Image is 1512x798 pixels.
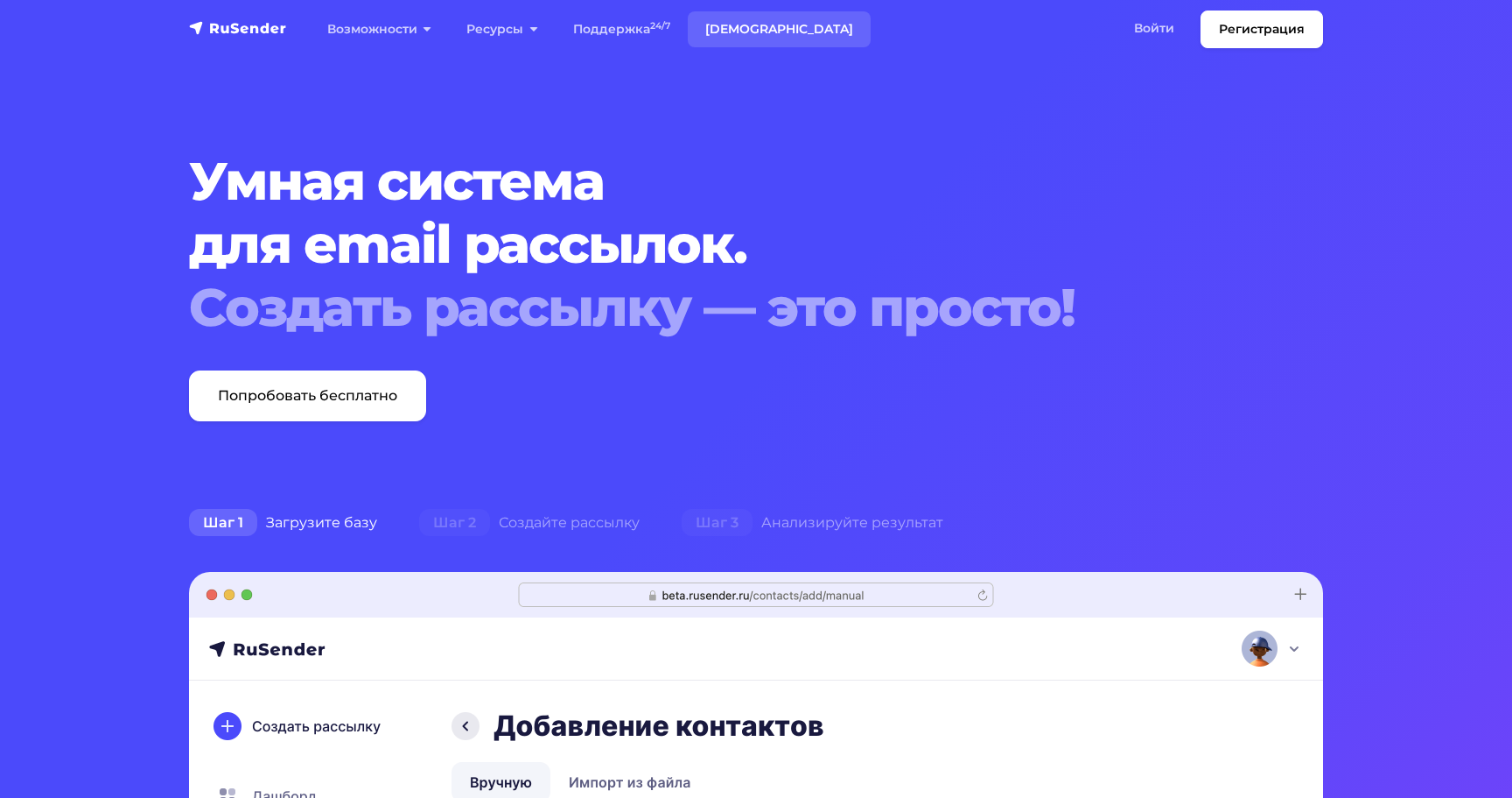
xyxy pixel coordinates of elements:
span: Шаг 3 [682,509,752,537]
a: [DEMOGRAPHIC_DATA] [688,11,871,47]
a: Войти [1116,11,1192,46]
div: Загрузите базу [168,505,398,540]
a: Попробовать бесплатно [189,371,426,421]
a: Ресурсы [449,11,555,47]
a: Регистрация [1200,11,1323,48]
a: Возможности [310,11,449,47]
div: Создать рассылку — это просто! [189,276,1227,339]
img: RuSender [189,19,287,37]
span: Шаг 2 [419,509,490,537]
div: Анализируйте результат [661,505,964,540]
div: Создайте рассылку [398,505,661,540]
h1: Умная система для email рассылок. [189,150,1227,339]
a: Поддержка24/7 [556,11,688,47]
span: Шаг 1 [189,509,257,537]
sup: 24/7 [650,20,670,32]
